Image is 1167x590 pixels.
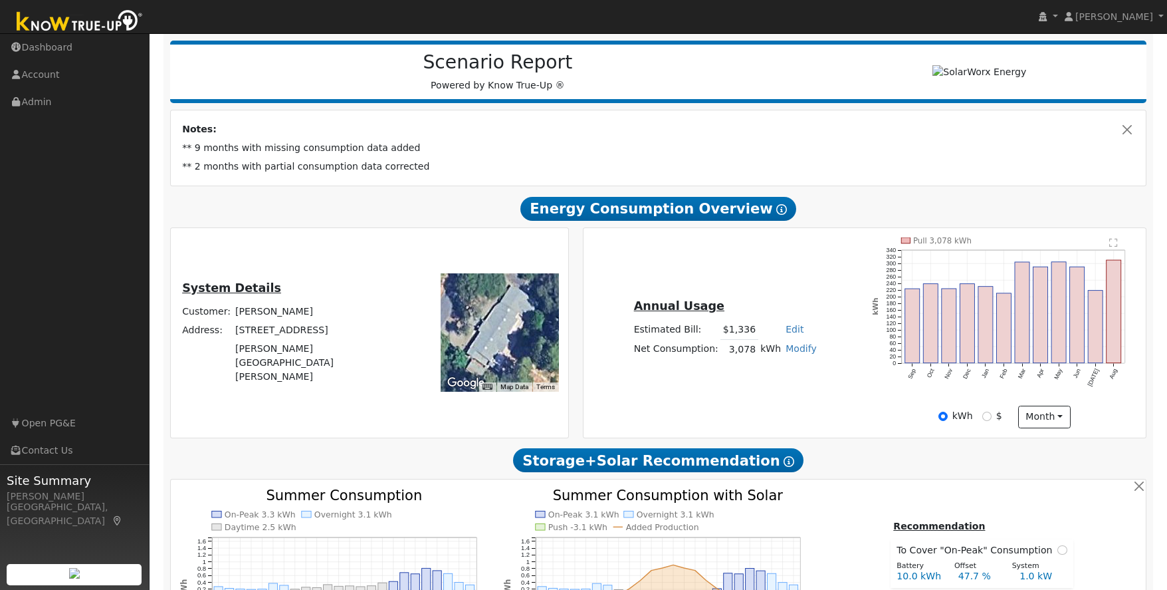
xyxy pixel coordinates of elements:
[758,340,784,359] td: kWh
[112,516,124,526] a: Map
[177,51,819,92] div: Powered by Know True-Up ®
[947,561,1005,572] div: Offset
[1035,368,1045,379] text: Apr
[1107,260,1121,363] rect: onclick=""
[886,307,896,313] text: 160
[521,551,530,559] text: 1.2
[548,522,607,532] text: Push -3.1 kWh
[886,267,896,273] text: 280
[886,287,896,293] text: 220
[906,367,917,380] text: Sep
[938,412,948,421] input: kWh
[889,347,896,353] text: 40
[182,281,281,295] u: System Details
[1015,262,1029,363] rect: onclick=""
[720,321,758,340] td: $1,336
[1017,368,1027,380] text: Mar
[960,283,974,363] rect: onclick=""
[513,448,803,472] span: Storage+Solar Recommendation
[913,235,972,245] text: Pull 3,078 kWh
[180,158,1137,176] td: ** 2 months with partial consumption data corrected
[314,510,392,519] text: Overnight 3.1 kWh
[521,544,530,551] text: 1.4
[904,289,919,363] rect: onclick=""
[225,510,296,519] text: On-Peak 3.3 kWh
[1005,561,1063,572] div: System
[886,247,896,253] text: 340
[786,324,803,335] a: Edit
[1109,367,1119,380] text: Aug
[639,579,642,582] circle: onclick=""
[197,537,206,545] text: 1.6
[1087,368,1101,387] text: [DATE]
[1018,406,1071,428] button: month
[225,522,296,532] text: Daytime 2.5 kWh
[886,293,896,300] text: 200
[1120,122,1134,136] button: Close
[932,65,1026,79] img: SolarWorx Energy
[183,51,812,74] h2: Scenario Report
[890,569,951,583] div: 10.0 kWh
[180,139,1137,158] td: ** 9 months with missing consumption data added
[526,558,529,565] text: 1
[661,567,664,569] circle: onclick=""
[776,204,787,215] i: Show Help
[631,340,720,359] td: Net Consumption:
[203,558,206,565] text: 1
[1072,367,1082,378] text: Jun
[893,360,896,367] text: 0
[552,487,783,504] text: Summer Consumption with Solar
[925,367,935,378] text: Oct
[626,522,699,532] text: Added Production
[1088,290,1103,363] rect: onclick=""
[886,253,896,260] text: 320
[7,490,142,504] div: [PERSON_NAME]
[886,320,896,327] text: 120
[942,289,956,363] rect: onclick=""
[180,302,233,321] td: Customer:
[1070,267,1085,363] rect: onclick=""
[871,297,880,315] text: kWh
[893,521,985,531] u: Recommendation
[197,551,206,559] text: 1.2
[889,353,896,360] text: 20
[683,567,686,569] circle: onclick=""
[197,572,206,579] text: 0.6
[962,367,972,380] text: Dec
[521,537,530,545] text: 1.6
[197,544,207,551] text: 1.4
[694,569,696,572] circle: onclick=""
[886,300,896,307] text: 180
[923,283,938,363] rect: onclick=""
[233,321,395,339] td: [STREET_ADDRESS]
[886,260,896,267] text: 300
[634,299,724,313] u: Annual Usage
[10,7,150,37] img: Know True-Up
[521,565,530,572] text: 0.8
[182,124,217,134] strong: Notes:
[482,382,492,392] button: Keyboard shortcuts
[720,340,758,359] td: 3,078
[889,333,896,340] text: 80
[889,340,896,347] text: 60
[1109,237,1118,247] text: 
[650,569,653,572] circle: onclick=""
[886,273,896,280] text: 260
[998,367,1009,379] text: Feb
[637,510,714,519] text: Overnight 3.1 kWh
[982,412,992,421] input: $
[886,313,896,320] text: 140
[980,367,990,378] text: Jan
[628,587,631,590] circle: onclick=""
[705,579,708,582] circle: onclick=""
[886,280,896,287] text: 240
[197,565,206,572] text: 0.8
[672,564,675,567] circle: onclick=""
[1013,569,1074,583] div: 1.0 kW
[1075,11,1153,22] span: [PERSON_NAME]
[1033,267,1048,363] rect: onclick=""
[786,343,817,354] a: Modify
[444,374,488,392] a: Open this area in Google Maps (opens a new window)
[444,374,488,392] img: Google
[521,572,530,579] text: 0.6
